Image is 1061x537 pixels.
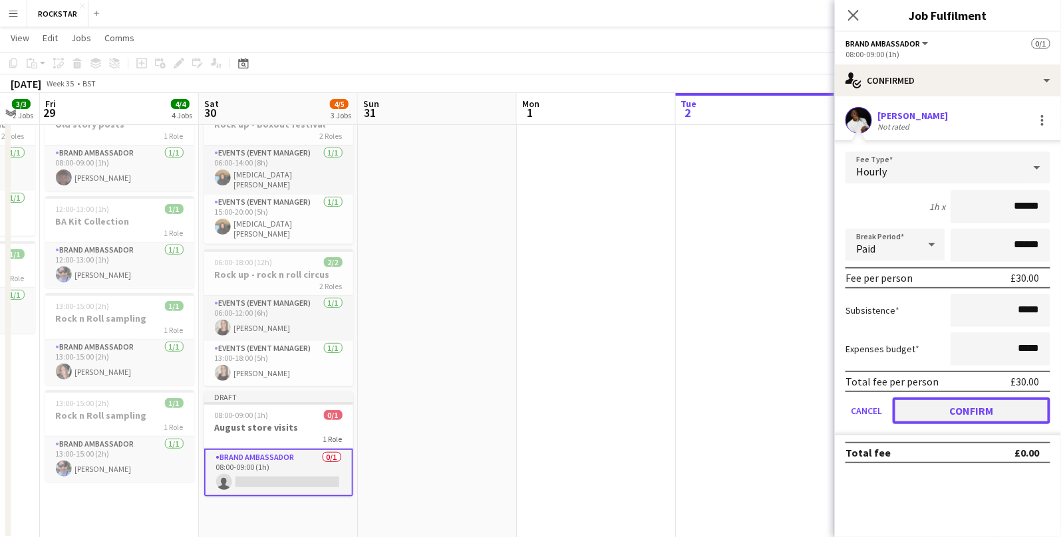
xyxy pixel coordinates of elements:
[679,105,697,120] span: 2
[56,398,110,408] span: 13:00-15:00 (2h)
[165,204,184,214] span: 1/1
[164,422,184,432] span: 1 Role
[56,301,110,311] span: 13:00-15:00 (2h)
[1032,39,1050,49] span: 0/1
[215,410,269,420] span: 08:00-09:00 (1h)
[104,32,134,44] span: Comms
[856,165,887,178] span: Hourly
[45,340,194,385] app-card-role: Brand Ambassador1/113:00-15:00 (2h)[PERSON_NAME]
[845,343,919,355] label: Expenses budget
[330,99,349,109] span: 4/5
[37,29,63,47] a: Edit
[204,98,219,110] span: Sat
[204,421,353,433] h3: August store visits
[2,131,25,141] span: 2 Roles
[520,105,539,120] span: 1
[164,325,184,335] span: 1 Role
[43,32,58,44] span: Edit
[929,201,945,213] div: 1h x
[66,29,96,47] a: Jobs
[204,268,353,280] h3: Rock up - rock n roll circus
[45,243,194,288] app-card-role: Brand Ambassador1/112:00-13:00 (1h)[PERSON_NAME]
[877,110,948,122] div: [PERSON_NAME]
[204,341,353,386] app-card-role: Events (Event Manager)1/113:00-18:00 (5h)[PERSON_NAME]
[71,32,91,44] span: Jobs
[845,39,931,49] button: Brand Ambassador
[204,449,353,496] app-card-role: Brand Ambassador0/108:00-09:00 (1h)
[324,410,343,420] span: 0/1
[45,98,56,110] span: Fri
[172,110,192,120] div: 4 Jobs
[171,99,190,109] span: 4/4
[164,131,184,141] span: 1 Role
[45,146,194,191] app-card-role: Brand Ambassador1/108:00-09:00 (1h)[PERSON_NAME]
[215,257,273,267] span: 06:00-18:00 (12h)
[82,78,96,88] div: BST
[893,397,1050,424] button: Confirm
[323,434,343,444] span: 1 Role
[320,281,343,291] span: 2 Roles
[45,390,194,482] app-job-card: 13:00-15:00 (2h)1/1Rock n Roll sampling1 RoleBrand Ambassador1/113:00-15:00 (2h)[PERSON_NAME]
[202,105,219,120] span: 30
[204,296,353,341] app-card-role: Events (Event Manager)1/106:00-12:00 (6h)[PERSON_NAME]
[56,204,110,214] span: 12:00-13:00 (1h)
[845,271,913,284] div: Fee per person
[1015,446,1040,459] div: £0.00
[204,195,353,244] app-card-role: Events (Event Manager)1/115:00-20:00 (5h)[MEDICAL_DATA][PERSON_NAME]
[6,249,25,259] span: 1/1
[363,98,379,110] span: Sun
[45,409,194,421] h3: Rock n Roll sampling
[845,39,920,49] span: Brand Ambassador
[522,98,539,110] span: Mon
[45,196,194,288] app-job-card: 12:00-13:00 (1h)1/1BA Kit Collection1 RoleBrand Ambassador1/112:00-13:00 (1h)[PERSON_NAME]
[681,98,697,110] span: Tue
[165,301,184,311] span: 1/1
[13,110,33,120] div: 2 Jobs
[99,29,140,47] a: Comms
[164,228,184,238] span: 1 Role
[204,249,353,386] app-job-card: 06:00-18:00 (12h)2/2Rock up - rock n roll circus2 RolesEvents (Event Manager)1/106:00-12:00 (6h)[...
[845,397,887,424] button: Cancel
[204,391,353,496] app-job-card: Draft08:00-09:00 (1h)0/1August store visits1 RoleBrand Ambassador0/108:00-09:00 (1h)
[12,99,31,109] span: 3/3
[27,1,88,27] button: ROCKSTAR
[204,146,353,195] app-card-role: Events (Event Manager)1/106:00-14:00 (8h)[MEDICAL_DATA][PERSON_NAME]
[5,29,35,47] a: View
[11,77,41,90] div: [DATE]
[5,273,25,283] span: 1 Role
[11,32,29,44] span: View
[361,105,379,120] span: 31
[877,122,912,132] div: Not rated
[1011,271,1040,284] div: £30.00
[835,64,1061,96] div: Confirmed
[845,446,891,459] div: Total fee
[45,437,194,482] app-card-role: Brand Ambassador1/113:00-15:00 (2h)[PERSON_NAME]
[45,312,194,324] h3: Rock n Roll sampling
[44,78,77,88] span: Week 35
[204,99,353,244] app-job-card: 06:00-20:00 (14h)2/2Rock up - Boxout festival2 RolesEvents (Event Manager)1/106:00-14:00 (8h)[MED...
[856,242,875,255] span: Paid
[845,304,899,316] label: Subsistence
[331,110,351,120] div: 3 Jobs
[835,7,1061,24] h3: Job Fulfilment
[45,99,194,191] app-job-card: 08:00-09:00 (1h)1/1Old story posts1 RoleBrand Ambassador1/108:00-09:00 (1h)[PERSON_NAME]
[845,375,939,388] div: Total fee per person
[204,391,353,402] div: Draft
[45,293,194,385] app-job-card: 13:00-15:00 (2h)1/1Rock n Roll sampling1 RoleBrand Ambassador1/113:00-15:00 (2h)[PERSON_NAME]
[165,398,184,408] span: 1/1
[43,105,56,120] span: 29
[845,49,1050,59] div: 08:00-09:00 (1h)
[1011,375,1040,388] div: £30.00
[45,215,194,227] h3: BA Kit Collection
[320,131,343,141] span: 2 Roles
[324,257,343,267] span: 2/2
